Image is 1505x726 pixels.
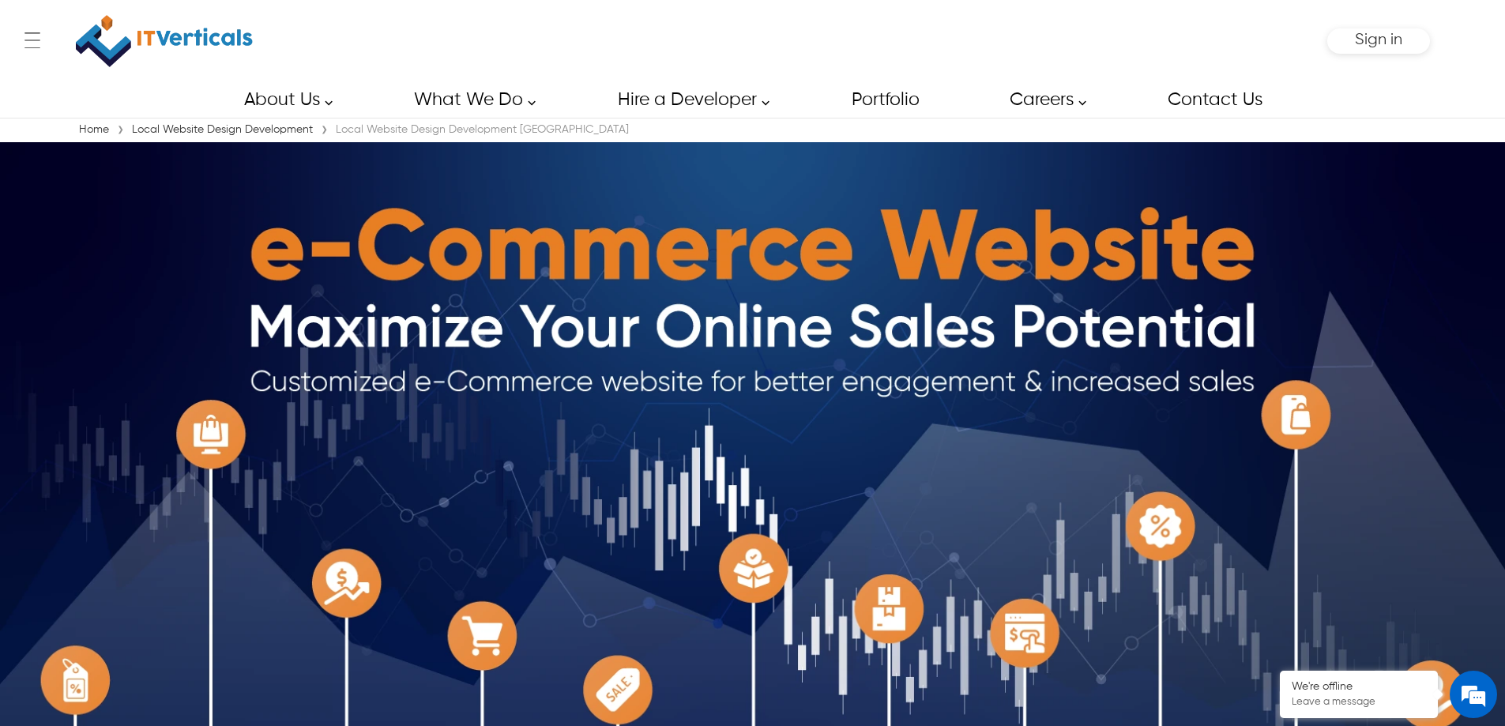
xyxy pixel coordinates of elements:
[396,82,544,118] a: What We Do
[1355,36,1402,47] a: Sign in
[75,124,113,135] a: Home
[1149,82,1279,118] a: Contact Us
[76,8,253,74] img: IT Verticals Inc
[75,8,254,74] a: IT Verticals Inc
[1292,680,1426,694] div: We're offline
[128,124,317,135] a: Local Website Design Development
[833,82,936,118] a: Portfolio
[332,122,633,137] div: Local Website Design Development [GEOGRAPHIC_DATA]
[600,82,778,118] a: Hire a Developer
[1355,32,1402,48] span: Sign in
[991,82,1095,118] a: Careers
[321,119,328,141] span: ›
[117,119,124,141] span: ›
[1292,696,1426,709] p: Leave a message
[226,82,341,118] a: About Us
